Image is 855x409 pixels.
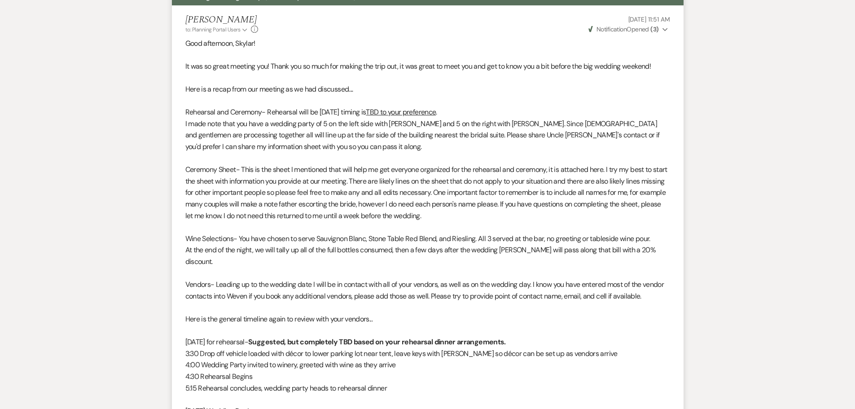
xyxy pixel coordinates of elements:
[185,313,670,325] p: Here is the general timeline again to review with your vendors...
[185,359,670,371] p: 4:00 Wedding Party invited to winery, greeted with wine as they arrive
[185,336,670,348] p: [DATE] for rehearsal-
[185,118,670,153] p: I made note that you have a wedding party of 5 on the left side with [PERSON_NAME] and 5 on the r...
[185,164,670,221] p: Ceremony Sheet- This is the sheet I mentioned that will help me get everyone organized for the re...
[185,371,670,383] p: 4:30 Rehearsal Begins
[185,84,670,95] p: Here is a recap from our meeting as we had discussed....
[587,25,670,34] button: NotificationOpened (3)
[185,14,259,26] h5: [PERSON_NAME]
[185,106,670,118] p: Rehearsal and Ceremony- Rehearsal will be [DATE] timing is .
[588,25,659,33] span: Opened
[185,26,241,33] span: to: Planning Portal Users
[248,337,506,347] strong: Suggested, but completely TBD based on your rehearsal dinner arrangements.
[185,383,670,394] p: 5:15 Rehearsal concludes, wedding party heads to rehearsal dinner
[185,61,670,72] p: It was so great meeting you! Thank you so much for making the trip out, it was great to meet you ...
[185,233,670,245] p: Wine Selections- You have chosen to serve Sauvignon Blanc, Stone Table Red Blend, and Riesling. A...
[185,244,670,267] p: At the end of the night, we will tally up all of the full bottles consumed, then a few days after...
[366,107,436,117] u: TBD to your preference
[185,38,670,49] p: Good afternoon, Skylar!
[628,15,670,23] span: [DATE] 11:51 AM
[185,348,670,360] p: 3:30 Drop off vehicle loaded with décor to lower parking lot near tent, leave keys with [PERSON_N...
[650,25,658,33] strong: ( 3 )
[185,26,249,34] button: to: Planning Portal Users
[596,25,627,33] span: Notification
[185,279,670,302] p: Vendors- Leading up to the wedding date I will be in contact with all of your vendors, as well as...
